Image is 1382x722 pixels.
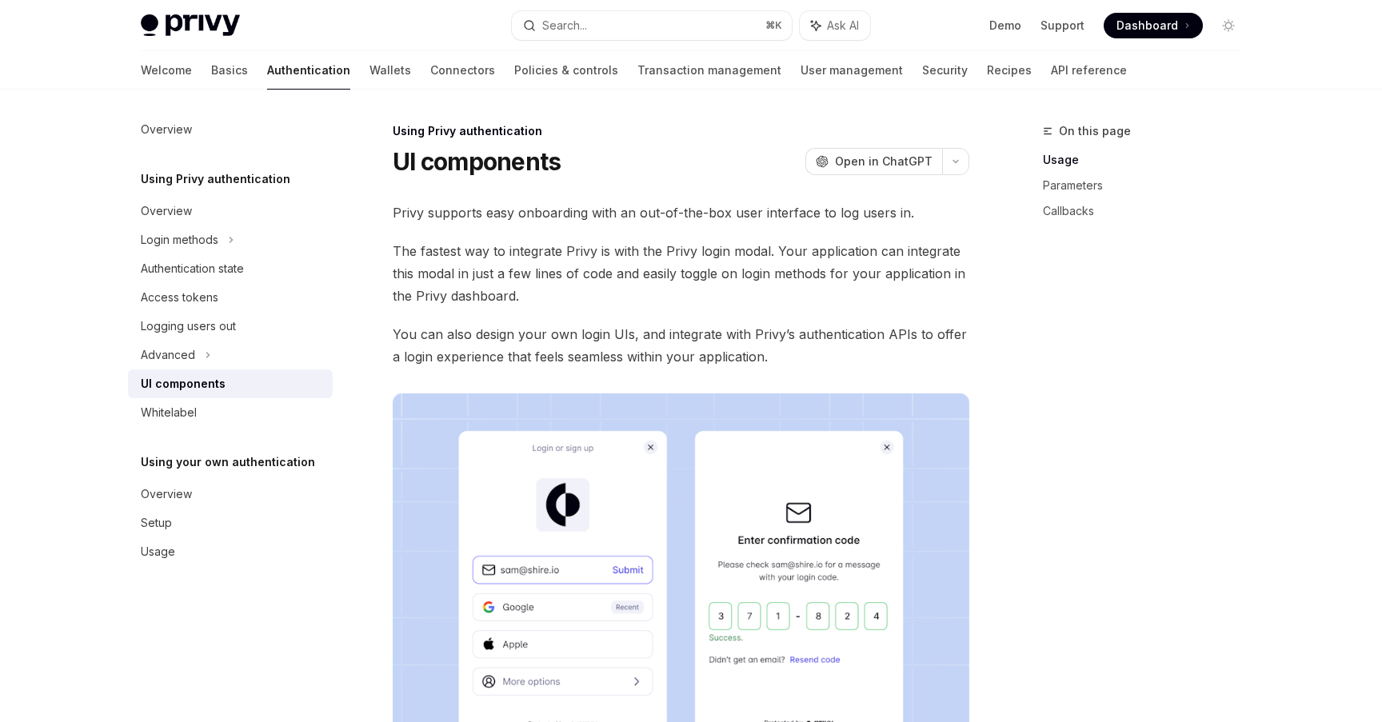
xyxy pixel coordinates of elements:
[801,51,903,90] a: User management
[430,51,495,90] a: Connectors
[1051,51,1127,90] a: API reference
[393,147,561,176] h1: UI components
[637,51,781,90] a: Transaction management
[1116,18,1178,34] span: Dashboard
[141,14,240,37] img: light logo
[267,51,350,90] a: Authentication
[128,480,333,509] a: Overview
[514,51,618,90] a: Policies & controls
[141,403,197,422] div: Whitelabel
[128,115,333,144] a: Overview
[141,230,218,249] div: Login methods
[393,323,969,368] span: You can also design your own login UIs, and integrate with Privy’s authentication APIs to offer a...
[393,201,969,224] span: Privy supports easy onboarding with an out-of-the-box user interface to log users in.
[393,123,969,139] div: Using Privy authentication
[128,537,333,566] a: Usage
[141,485,192,504] div: Overview
[141,51,192,90] a: Welcome
[141,513,172,533] div: Setup
[1104,13,1203,38] a: Dashboard
[835,154,933,170] span: Open in ChatGPT
[141,201,192,221] div: Overview
[989,18,1021,34] a: Demo
[128,369,333,398] a: UI components
[800,11,870,40] button: Ask AI
[128,312,333,341] a: Logging users out
[393,240,969,307] span: The fastest way to integrate Privy is with the Privy login modal. Your application can integrate ...
[141,453,315,472] h5: Using your own authentication
[1040,18,1084,34] a: Support
[987,51,1032,90] a: Recipes
[141,170,290,189] h5: Using Privy authentication
[141,374,226,393] div: UI components
[128,254,333,283] a: Authentication state
[369,51,411,90] a: Wallets
[1043,173,1254,198] a: Parameters
[1059,122,1131,141] span: On this page
[765,19,782,32] span: ⌘ K
[1043,147,1254,173] a: Usage
[827,18,859,34] span: Ask AI
[141,288,218,307] div: Access tokens
[1043,198,1254,224] a: Callbacks
[128,283,333,312] a: Access tokens
[805,148,942,175] button: Open in ChatGPT
[128,197,333,225] a: Overview
[512,11,792,40] button: Search...⌘K
[211,51,248,90] a: Basics
[141,259,244,278] div: Authentication state
[141,542,175,561] div: Usage
[141,120,192,139] div: Overview
[542,16,587,35] div: Search...
[141,345,195,365] div: Advanced
[128,398,333,427] a: Whitelabel
[128,509,333,537] a: Setup
[141,317,236,336] div: Logging users out
[1216,13,1241,38] button: Toggle dark mode
[922,51,968,90] a: Security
